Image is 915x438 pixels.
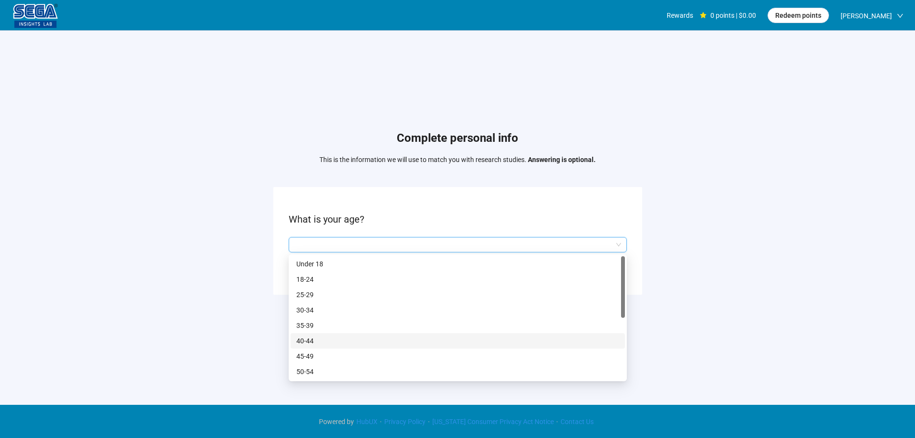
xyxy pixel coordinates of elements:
span: Powered by [319,418,354,425]
p: 45-49 [296,351,619,362]
p: 40-44 [296,336,619,346]
a: Contact Us [558,418,596,425]
span: Redeem points [775,10,821,21]
p: 25-29 [296,289,619,300]
p: Under 18 [296,259,619,269]
span: down [897,13,903,19]
p: 35-39 [296,320,619,331]
span: star [700,12,707,19]
strong: Answering is optional. [528,156,596,163]
a: [US_STATE] Consumer Privacy Act Notice [430,418,556,425]
a: HubUX [354,418,380,425]
div: · · · [319,416,596,427]
p: What is your age? [289,212,627,227]
p: 50-54 [296,366,619,377]
a: Privacy Policy [382,418,428,425]
p: 18-24 [296,274,619,285]
p: This is the information we will use to match you with research studies. [319,154,596,165]
span: [PERSON_NAME] [841,0,892,31]
button: Redeem points [768,8,829,23]
p: 30-34 [296,305,619,315]
h1: Complete personal info [319,129,596,148]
